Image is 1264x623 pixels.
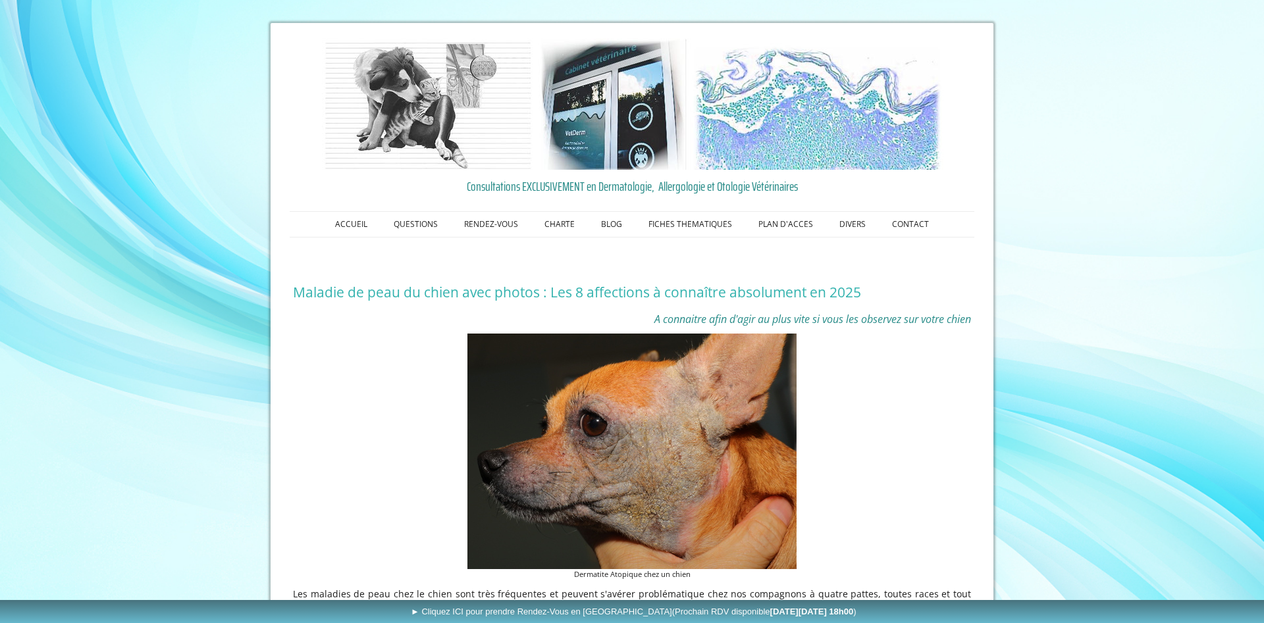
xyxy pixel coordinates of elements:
b: [DATE][DATE] 18h00 [770,607,854,616]
a: DIVERS [826,212,879,237]
img: Dermatite Atopique chez un chien [467,334,797,569]
span: (Prochain RDV disponible ) [672,607,856,616]
a: CHARTE [531,212,588,237]
a: CONTACT [879,212,942,237]
a: FICHES THEMATIQUES [635,212,745,237]
a: BLOG [588,212,635,237]
a: Consultations EXCLUSIVEMENT en Dermatologie, Allergologie et Otologie Vétérinaires [293,176,971,196]
a: PLAN D'ACCES [745,212,826,237]
figcaption: Dermatite Atopique chez un chien [467,569,797,580]
a: RENDEZ-VOUS [451,212,531,237]
span: ► Cliquez ICI pour prendre Rendez-Vous en [GEOGRAPHIC_DATA] [411,607,856,616]
a: ACCUEIL [322,212,381,237]
a: QUESTIONS [381,212,451,237]
span: A connaitre afin d'agir au plus vite si vous les observez sur votre chien [654,312,971,326]
p: Les maladies de peau chez le chien sont très fréquentes et peuvent s'avérer problématique chez no... [293,587,971,614]
h1: Maladie de peau du chien avec photos : Les 8 affections à connaître absolument en 2025 [293,284,971,301]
